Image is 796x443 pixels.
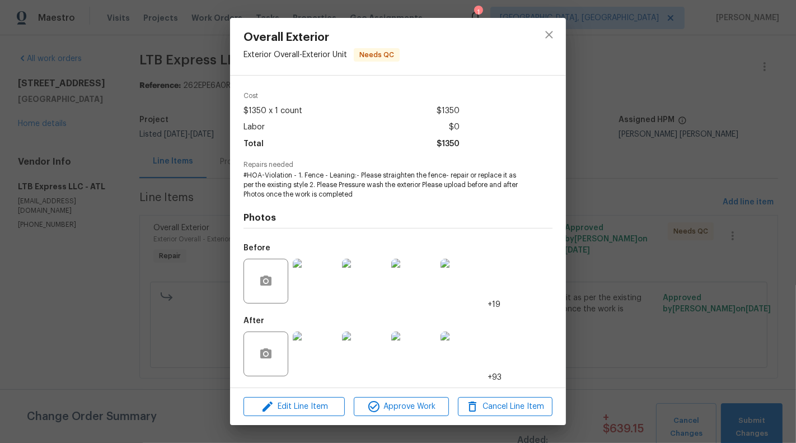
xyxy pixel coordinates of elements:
[488,299,500,310] span: +19
[244,171,522,199] span: #HOA-Violation - 1. Fence - Leaning:- Please straighten the fence- repair or replace it as per th...
[354,397,448,417] button: Approve Work
[247,400,341,414] span: Edit Line Item
[244,244,270,252] h5: Before
[474,7,482,18] div: 1
[244,212,552,223] h4: Photos
[244,119,265,136] span: Labor
[355,49,399,60] span: Needs QC
[449,119,460,136] span: $0
[437,103,460,119] span: $1350
[458,397,552,417] button: Cancel Line Item
[357,400,445,414] span: Approve Work
[536,21,563,48] button: close
[244,136,264,152] span: Total
[244,31,400,44] span: Overall Exterior
[244,317,264,325] h5: After
[244,103,302,119] span: $1350 x 1 count
[244,161,552,169] span: Repairs needed
[437,136,460,152] span: $1350
[461,400,549,414] span: Cancel Line Item
[488,372,502,383] span: +93
[244,397,345,417] button: Edit Line Item
[244,51,347,59] span: Exterior Overall - Exterior Unit
[244,92,460,100] span: Cost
